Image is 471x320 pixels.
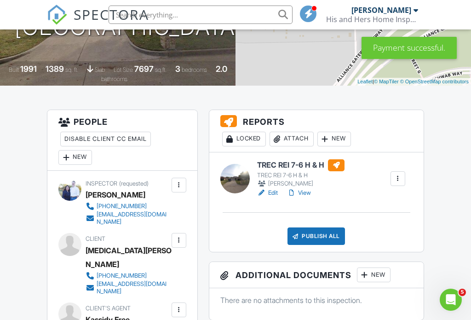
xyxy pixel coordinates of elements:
[86,305,131,312] span: Client's Agent
[459,289,466,296] span: 5
[97,203,147,210] div: [PHONE_NUMBER]
[9,66,19,73] span: Built
[97,211,169,226] div: [EMAIL_ADDRESS][DOMAIN_NAME]
[47,12,149,32] a: SPECTORA
[374,79,399,84] a: © MapTiler
[317,132,351,146] div: New
[97,280,169,295] div: [EMAIL_ADDRESS][DOMAIN_NAME]
[20,64,37,74] div: 1991
[175,64,180,74] div: 3
[60,132,151,146] div: Disable Client CC Email
[326,15,418,24] div: His and Hers Home Inspections Service LLC
[400,79,469,84] a: © OpenStreetMap contributors
[86,271,169,280] a: [PHONE_NUMBER]
[216,64,227,74] div: 2.0
[209,110,424,152] h3: Reports
[257,188,278,198] a: Edit
[47,110,197,171] h3: People
[134,64,154,74] div: 7697
[155,66,167,73] span: sq.ft.
[58,150,92,165] div: New
[440,289,462,311] iframe: Intercom live chat
[270,132,314,146] div: Attach
[287,227,345,245] div: Publish All
[95,66,105,73] span: slab
[46,64,64,74] div: 1389
[222,132,266,146] div: Locked
[86,211,169,226] a: [EMAIL_ADDRESS][DOMAIN_NAME]
[257,159,345,189] a: TREC REI 7-6 H & H TREC REI 7-6 H & H [PERSON_NAME]
[220,295,413,305] p: There are no attachments to this inspection.
[357,79,373,84] a: Leaflet
[355,78,471,86] div: |
[182,66,207,73] span: bedrooms
[86,235,105,242] span: Client
[86,180,117,187] span: Inspector
[101,76,127,82] span: bathrooms
[357,268,391,282] div: New
[65,66,78,73] span: sq. ft.
[86,244,176,271] div: [MEDICAL_DATA][PERSON_NAME]
[257,172,345,179] div: TREC REI 7-6 H & H
[109,6,293,24] input: Search everything...
[114,66,133,73] span: Lot Size
[86,280,169,295] a: [EMAIL_ADDRESS][DOMAIN_NAME]
[209,262,424,288] h3: Additional Documents
[119,180,149,187] span: (requested)
[287,188,311,198] a: View
[257,179,345,188] div: [PERSON_NAME]
[257,159,345,171] h6: TREC REI 7-6 H & H
[362,37,457,59] div: Payment successful.
[47,5,67,25] img: The Best Home Inspection Software - Spectora
[351,6,411,15] div: [PERSON_NAME]
[74,5,149,24] span: SPECTORA
[86,188,145,202] div: [PERSON_NAME]
[97,272,147,279] div: [PHONE_NUMBER]
[86,202,169,211] a: [PHONE_NUMBER]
